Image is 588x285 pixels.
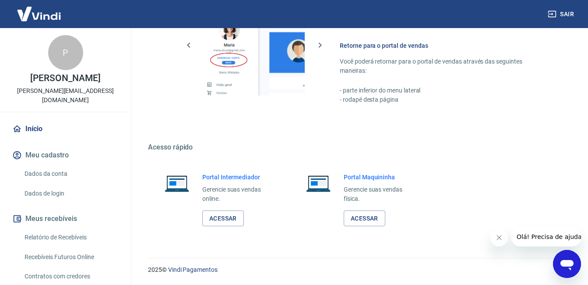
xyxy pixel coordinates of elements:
iframe: Mensagem da empresa [511,227,581,246]
a: Relatório de Recebíveis [21,228,120,246]
h6: Retorne para o portal de vendas [340,41,546,50]
h6: Portal Intermediador [202,173,274,182]
img: Imagem de um notebook aberto [300,173,337,194]
span: Olá! Precisa de ajuda? [5,6,74,13]
button: Sair [546,6,577,22]
p: Gerencie suas vendas online. [202,185,274,203]
p: [PERSON_NAME] [30,74,100,83]
a: Dados de login [21,185,120,203]
p: Gerencie suas vendas física. [344,185,415,203]
button: Meus recebíveis [11,209,120,228]
button: Meu cadastro [11,146,120,165]
iframe: Botão para abrir a janela de mensagens [553,250,581,278]
a: Recebíveis Futuros Online [21,248,120,266]
p: [PERSON_NAME][EMAIL_ADDRESS][DOMAIN_NAME] [7,86,124,105]
img: Imagem de um notebook aberto [158,173,195,194]
a: Acessar [344,210,385,227]
img: Vindi [11,0,67,27]
h5: Acesso rápido [148,143,567,152]
div: P [48,35,83,70]
a: Acessar [202,210,244,227]
iframe: Fechar mensagem [490,229,508,246]
p: Você poderá retornar para o portal de vendas através das seguintes maneiras: [340,57,546,75]
p: 2025 © [148,265,567,274]
h6: Portal Maquininha [344,173,415,182]
p: - rodapé desta página [340,95,546,104]
a: Início [11,119,120,139]
a: Vindi Pagamentos [168,266,218,273]
a: Dados da conta [21,165,120,183]
p: - parte inferior do menu lateral [340,86,546,95]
